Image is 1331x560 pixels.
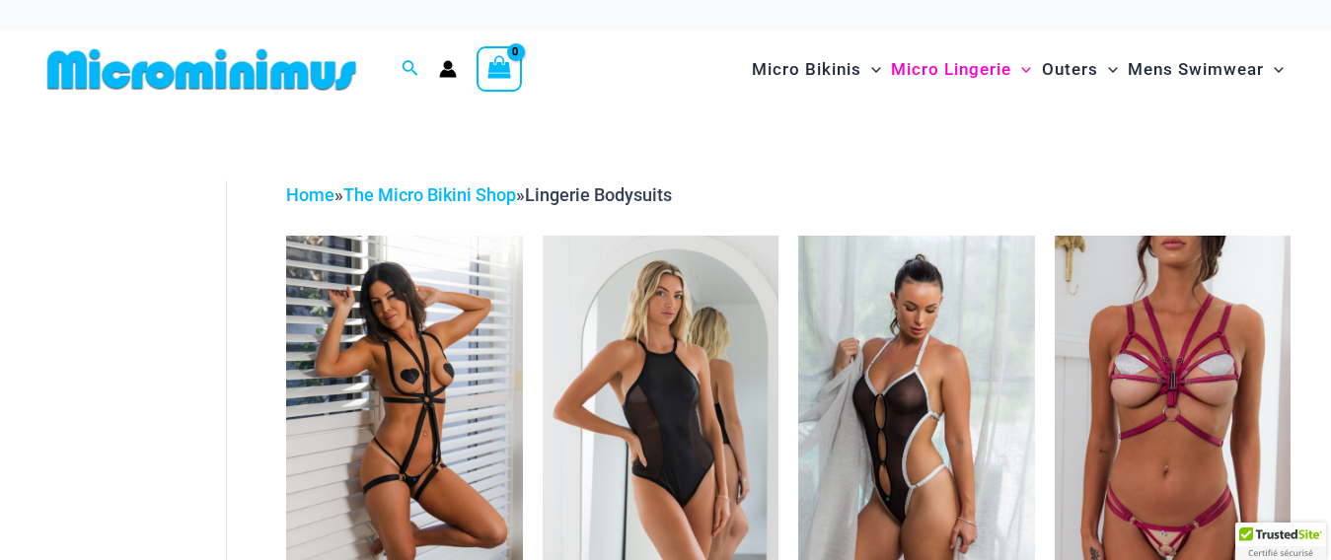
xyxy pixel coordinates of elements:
img: MM SHOP LOGO FLAT [39,47,364,92]
span: Menu Toggle [861,44,881,95]
span: » » [286,184,672,205]
a: Search icon link [402,57,419,82]
nav: Site Navigation [744,36,1292,103]
span: Menu Toggle [1011,44,1031,95]
a: Micro BikinisMenu ToggleMenu Toggle [747,39,886,100]
a: View Shopping Cart, empty [477,46,522,92]
iframe: TrustedSite Certified [49,165,227,559]
div: TrustedSite Certified [1235,523,1326,560]
a: Micro LingerieMenu ToggleMenu Toggle [886,39,1036,100]
a: Home [286,184,334,205]
span: Lingerie Bodysuits [525,184,672,205]
span: Menu Toggle [1264,44,1284,95]
a: Mens SwimwearMenu ToggleMenu Toggle [1123,39,1289,100]
a: Account icon link [439,60,457,78]
span: Mens Swimwear [1128,44,1264,95]
a: OutersMenu ToggleMenu Toggle [1037,39,1123,100]
a: The Micro Bikini Shop [343,184,516,205]
span: Outers [1042,44,1098,95]
span: Micro Bikinis [752,44,861,95]
span: Micro Lingerie [891,44,1011,95]
span: Menu Toggle [1098,44,1118,95]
